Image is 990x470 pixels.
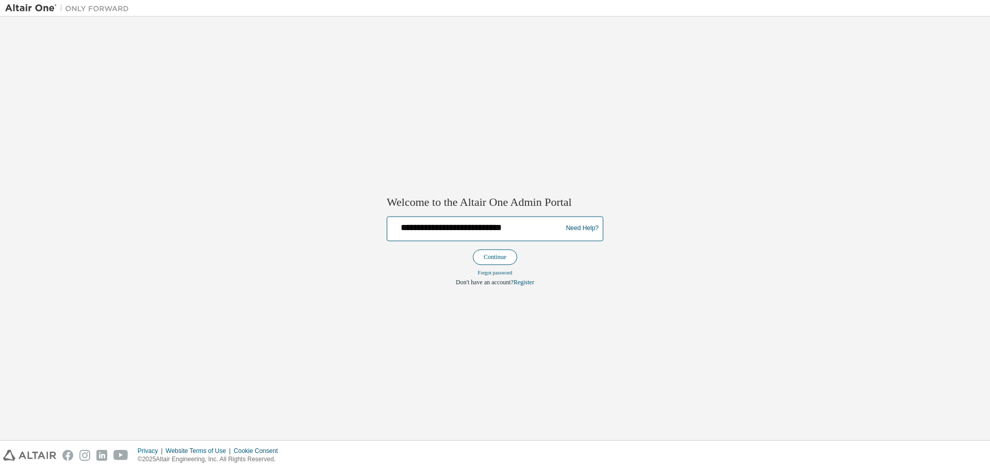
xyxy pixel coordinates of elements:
[234,447,284,455] div: Cookie Consent
[566,229,599,229] a: Need Help?
[138,455,284,464] p: © 2025 Altair Engineering, Inc. All Rights Reserved.
[514,279,534,286] a: Register
[456,279,514,286] span: Don't have an account?
[113,450,128,461] img: youtube.svg
[79,450,90,461] img: instagram.svg
[62,450,73,461] img: facebook.svg
[473,249,517,265] button: Continue
[478,270,513,275] a: Forgot password
[5,3,134,13] img: Altair One
[138,447,166,455] div: Privacy
[3,450,56,461] img: altair_logo.svg
[96,450,107,461] img: linkedin.svg
[166,447,234,455] div: Website Terms of Use
[387,196,603,210] h2: Welcome to the Altair One Admin Portal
